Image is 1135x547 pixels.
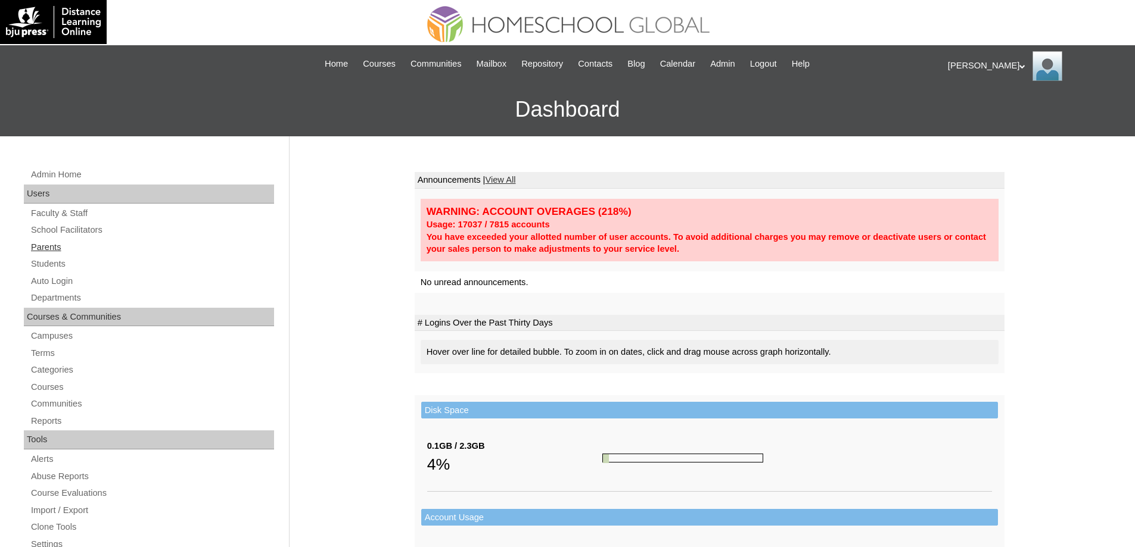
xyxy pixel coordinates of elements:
[30,469,274,484] a: Abuse Reports
[30,520,274,535] a: Clone Tools
[30,486,274,501] a: Course Evaluations
[710,57,735,71] span: Admin
[421,402,998,419] td: Disk Space
[521,57,563,71] span: Repository
[30,362,274,377] a: Categories
[30,414,274,429] a: Reports
[786,57,816,71] a: Help
[421,340,999,364] div: Hover over line for detailed bubble. To zoom in on dates, click and drag mouse across graph horiz...
[477,57,507,71] span: Mailbox
[30,274,274,289] a: Auto Login
[415,271,1005,293] td: No unread announcements.
[427,205,993,218] div: WARNING: ACCOUNT OVERAGES (218%)
[621,57,651,71] a: Blog
[485,175,515,185] a: View All
[427,231,993,255] div: You have exceeded your allotted number of user accounts. To avoid additional charges you may remo...
[427,452,602,476] div: 4%
[30,167,274,182] a: Admin Home
[30,346,274,361] a: Terms
[319,57,354,71] a: Home
[421,509,998,526] td: Account Usage
[6,83,1129,136] h3: Dashboard
[30,223,274,237] a: School Facilitators
[30,240,274,255] a: Parents
[704,57,741,71] a: Admin
[744,57,783,71] a: Logout
[578,57,612,71] span: Contacts
[30,206,274,221] a: Faculty & Staff
[30,452,274,467] a: Alerts
[363,57,396,71] span: Courses
[515,57,569,71] a: Repository
[948,51,1123,81] div: [PERSON_NAME]
[30,503,274,518] a: Import / Export
[471,57,513,71] a: Mailbox
[415,315,1005,332] td: # Logins Over the Past Thirty Days
[6,6,101,38] img: logo-white.png
[750,57,777,71] span: Logout
[357,57,402,71] a: Courses
[1033,51,1062,81] img: Ariane Ebuen
[24,430,274,449] div: Tools
[30,380,274,395] a: Courses
[654,57,701,71] a: Calendar
[572,57,618,71] a: Contacts
[30,257,274,271] a: Students
[411,57,462,71] span: Communities
[427,220,550,229] strong: Usage: 17037 / 7815 accounts
[792,57,810,71] span: Help
[24,308,274,327] div: Courses & Communities
[427,440,602,452] div: 0.1GB / 2.3GB
[30,329,274,343] a: Campuses
[325,57,348,71] span: Home
[660,57,695,71] span: Calendar
[415,172,1005,189] td: Announcements |
[24,185,274,204] div: Users
[627,57,645,71] span: Blog
[405,57,468,71] a: Communities
[30,290,274,305] a: Departments
[30,396,274,411] a: Communities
